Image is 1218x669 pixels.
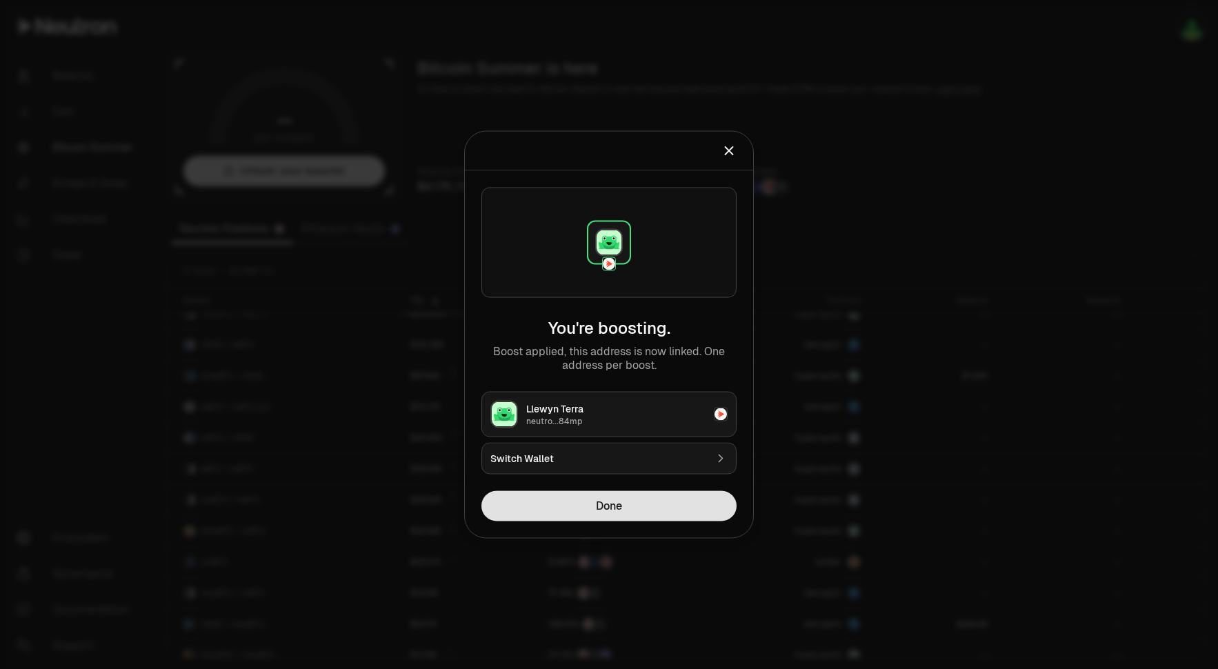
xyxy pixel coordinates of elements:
[481,443,737,475] button: Switch Wallet
[597,230,621,255] img: Leap
[481,345,737,372] p: Boost applied, this address is now linked. One address per boost.
[603,258,615,270] img: Neutron Logo
[715,408,727,421] img: Neutron Logo
[490,452,706,466] div: Switch Wallet
[526,416,706,427] div: neutro...84mp
[481,317,737,339] h2: You're boosting.
[492,402,517,427] img: Leap
[526,402,706,416] div: Llewyn Terra
[721,141,737,161] button: Close
[481,491,737,521] button: Done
